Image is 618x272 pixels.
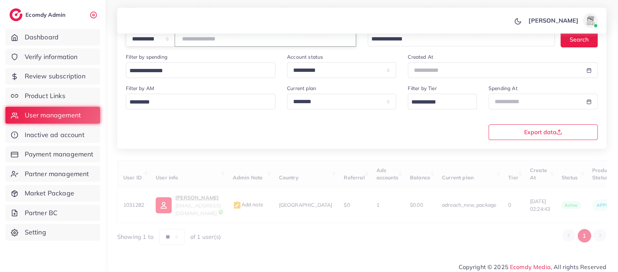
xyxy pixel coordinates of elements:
[127,97,266,108] input: Search for option
[583,13,598,28] img: avatar
[561,31,598,47] button: Search
[126,85,154,92] label: Filter by AM
[5,127,100,143] a: Inactive ad account
[25,228,46,237] span: Setting
[5,146,100,163] a: Payment management
[5,185,100,202] a: Market Package
[126,62,275,78] div: Search for option
[25,149,93,159] span: Payment management
[127,65,266,77] input: Search for option
[459,263,606,271] span: Copyright © 2025
[9,8,23,21] img: logo
[25,91,65,101] span: Product Links
[126,94,275,109] div: Search for option
[25,208,58,218] span: Partner BC
[287,85,316,92] label: Current plan
[5,166,100,182] a: Partner management
[25,169,89,179] span: Partner management
[126,53,167,61] label: Filter by spending
[5,48,100,65] a: Verify information
[5,224,100,241] a: Setting
[369,34,546,45] input: Search for option
[489,124,598,140] button: Export data
[489,85,518,92] label: Spending At
[5,68,100,85] a: Review subscription
[5,107,100,124] a: User management
[408,94,477,109] div: Search for option
[25,32,59,42] span: Dashboard
[510,263,551,271] a: Ecomdy Media
[5,205,100,221] a: Partner BC
[25,189,74,198] span: Market Package
[25,11,67,18] h2: Ecomdy Admin
[409,97,467,108] input: Search for option
[25,130,84,140] span: Inactive ad account
[408,53,433,61] label: Created At
[5,88,100,104] a: Product Links
[9,8,67,21] a: logoEcomdy Admin
[25,52,78,62] span: Verify information
[408,85,436,92] label: Filter by Tier
[5,29,100,46] a: Dashboard
[524,129,562,135] span: Export data
[525,13,601,28] a: [PERSON_NAME]avatar
[287,53,323,61] label: Account status
[25,110,81,120] span: User management
[368,31,555,46] div: Search for option
[25,71,85,81] span: Review subscription
[551,263,606,271] span: , All rights Reserved
[529,16,578,25] p: [PERSON_NAME]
